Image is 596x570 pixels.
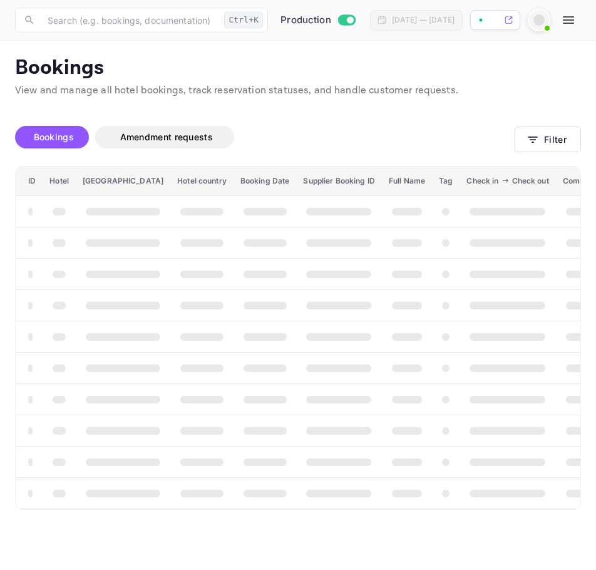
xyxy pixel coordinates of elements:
[224,12,263,28] div: Ctrl+K
[234,167,297,196] th: Booking Date
[170,167,234,196] th: Hotel country
[296,167,381,196] th: Supplier Booking ID
[382,167,432,196] th: Full Name
[40,8,219,33] input: Search (e.g. bookings, documentation)
[43,167,76,196] th: Hotel
[280,13,331,28] span: Production
[15,56,581,81] p: Bookings
[15,126,515,148] div: account-settings tabs
[515,127,581,152] button: Filter
[16,167,43,196] th: ID
[76,167,170,196] th: [GEOGRAPHIC_DATA]
[34,132,74,142] span: Bookings
[275,13,360,28] div: Switch to Sandbox mode
[392,14,455,26] div: [DATE] — [DATE]
[120,132,213,142] span: Amendment requests
[432,167,460,196] th: Tag
[15,83,581,98] p: View and manage all hotel bookings, track reservation statuses, and handle customer requests.
[466,174,548,189] span: Check in Check out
